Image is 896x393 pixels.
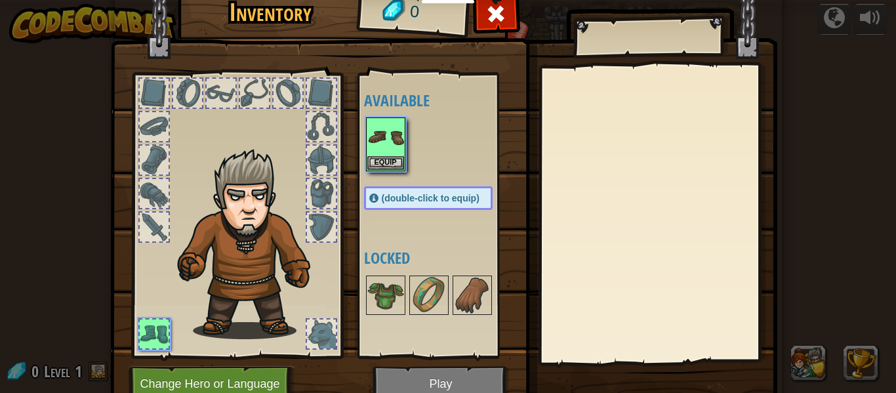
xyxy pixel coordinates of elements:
[367,277,404,314] img: portrait.png
[367,119,404,155] img: portrait.png
[367,156,404,170] button: Equip
[382,193,479,203] span: (double-click to equip)
[411,277,447,314] img: portrait.png
[171,148,332,339] img: hair_m2.png
[364,92,519,109] h4: Available
[454,277,491,314] img: portrait.png
[364,249,519,266] h4: Locked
